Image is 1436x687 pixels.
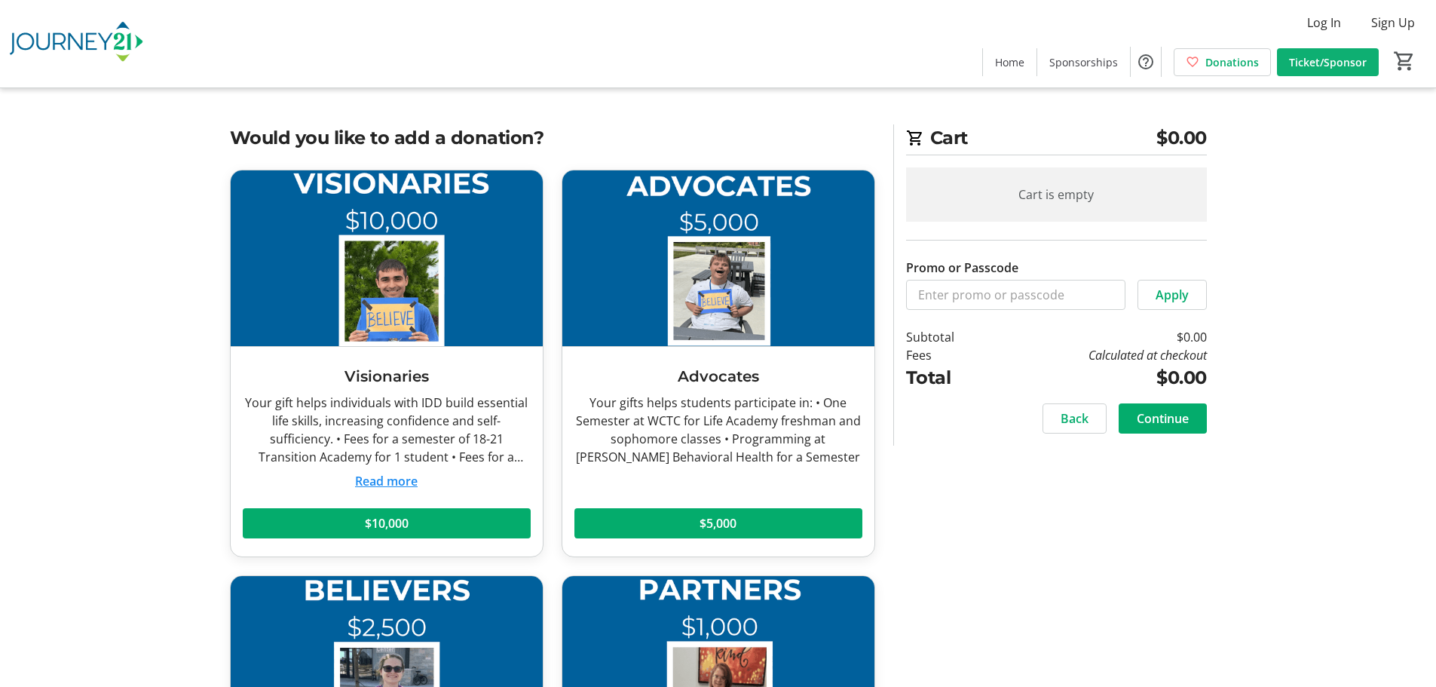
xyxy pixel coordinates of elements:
input: Enter promo or passcode [906,280,1125,310]
button: $10,000 [243,508,531,538]
img: Advocates [562,170,874,346]
span: Log In [1307,14,1341,32]
td: Total [906,364,994,391]
td: Fees [906,346,994,364]
span: Back [1061,409,1088,428]
a: Ticket/Sponsor [1277,48,1379,76]
h3: Visionaries [243,365,531,388]
button: Read more [355,472,418,490]
button: $5,000 [574,508,862,538]
span: Continue [1137,409,1189,428]
img: Journey21's Logo [9,6,143,81]
a: Sponsorships [1037,48,1130,76]
button: Log In [1295,11,1353,35]
span: $0.00 [1156,124,1207,152]
td: $0.00 [993,364,1206,391]
button: Back [1043,403,1107,434]
span: $5,000 [700,514,736,532]
div: Your gift helps individuals with IDD build essential life skills, increasing confidence and self-... [243,394,531,466]
button: Cart [1391,48,1418,75]
span: Ticket/Sponsor [1289,54,1367,70]
a: Home [983,48,1036,76]
button: Continue [1119,403,1207,434]
div: Cart is empty [906,167,1207,222]
button: Apply [1137,280,1207,310]
td: Subtotal [906,328,994,346]
td: $0.00 [993,328,1206,346]
label: Promo or Passcode [906,259,1018,277]
a: Donations [1174,48,1271,76]
button: Sign Up [1359,11,1427,35]
span: Apply [1156,286,1189,304]
div: Your gifts helps students participate in: • One Semester at WCTC for Life Academy freshman and so... [574,394,862,466]
span: $10,000 [365,514,409,532]
td: Calculated at checkout [993,346,1206,364]
button: Help [1131,47,1161,77]
span: Sign Up [1371,14,1415,32]
h3: Advocates [574,365,862,388]
h2: Cart [906,124,1207,155]
img: Visionaries [231,170,543,346]
h2: Would you like to add a donation? [230,124,875,152]
span: Home [995,54,1024,70]
span: Donations [1205,54,1259,70]
span: Sponsorships [1049,54,1118,70]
